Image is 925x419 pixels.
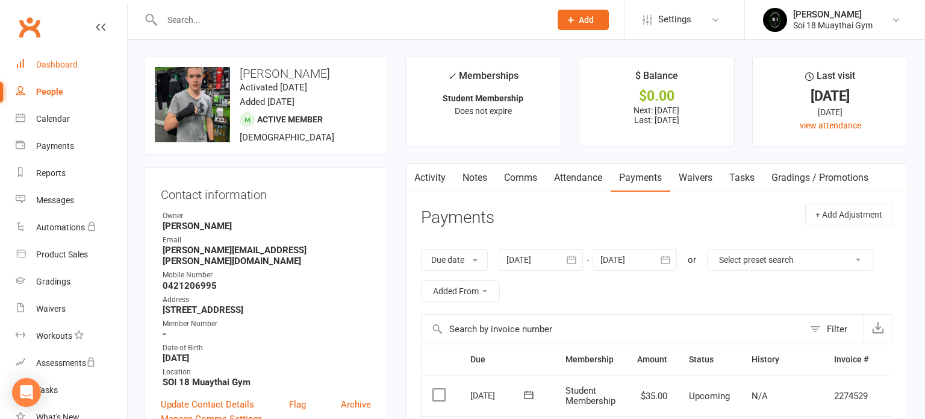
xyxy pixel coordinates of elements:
[36,87,63,96] div: People
[163,280,371,291] strong: 0421206995
[626,376,678,417] td: $35.00
[16,78,127,106] a: People
[240,82,307,93] time: Activated [DATE]
[36,331,72,341] div: Workouts
[257,115,323,124] span: Active member
[163,304,371,315] strong: [STREET_ADDRESS]
[289,397,306,412] a: Flag
[448,71,456,82] i: ✓
[163,221,371,232] strong: [PERSON_NAME]
[36,195,74,205] div: Messages
[341,397,371,412] a: Archive
[558,10,609,30] button: Add
[36,385,58,395] div: Tasks
[752,391,768,402] span: N/A
[36,222,85,232] div: Automations
[16,241,127,268] a: Product Sales
[635,68,678,90] div: $ Balance
[823,376,879,417] td: 2274529
[470,386,526,405] div: [DATE]
[555,344,626,375] th: Membership
[16,295,127,323] a: Waivers
[36,141,74,151] div: Payments
[14,12,45,42] a: Clubworx
[163,353,371,364] strong: [DATE]
[161,397,254,412] a: Update Contact Details
[16,106,127,133] a: Calendar
[16,323,127,350] a: Workouts
[496,164,546,192] a: Comms
[764,106,897,119] div: [DATE]
[16,160,127,187] a: Reports
[454,164,496,192] a: Notes
[36,250,88,259] div: Product Sales
[546,164,611,192] a: Attendance
[793,20,873,31] div: Soi 18 Muaythai Gym
[36,60,78,69] div: Dashboard
[823,344,879,375] th: Invoice #
[579,15,594,25] span: Add
[421,209,494,227] h3: Payments
[721,164,763,192] a: Tasks
[36,277,70,286] div: Gradings
[804,315,864,344] button: Filter
[163,235,371,246] div: Email
[163,269,371,281] div: Mobile Number
[36,358,96,368] div: Assessments
[678,344,741,375] th: Status
[805,204,892,225] button: + Add Adjustment
[658,6,691,33] span: Settings
[36,114,70,124] div: Calendar
[16,268,127,295] a: Gradings
[163,342,371,354] div: Date of Birth
[741,344,823,375] th: History
[16,51,127,78] a: Dashboard
[448,68,519,90] div: Memberships
[443,93,523,103] strong: Student Membership
[764,90,897,102] div: [DATE]
[800,121,861,130] a: view attendance
[590,106,723,125] p: Next: [DATE] Last: [DATE]
[163,329,371,339] strong: -
[163,245,371,266] strong: [PERSON_NAME][EMAIL_ADDRESS][PERSON_NAME][DOMAIN_NAME]
[12,378,41,407] div: Open Intercom Messenger
[16,133,127,160] a: Payments
[16,187,127,214] a: Messages
[422,315,804,344] input: Search by invoice number
[590,90,723,102] div: $0.00
[763,164,877,192] a: Gradings / Promotions
[155,67,377,80] h3: [PERSON_NAME]
[688,253,696,267] div: or
[16,377,127,404] a: Tasks
[155,67,230,142] img: image1754628571.png
[626,344,678,375] th: Amount
[163,377,371,388] strong: SOI 18 Muaythai Gym
[163,318,371,330] div: Member Number
[421,249,488,271] button: Due date
[565,385,615,406] span: Student Membership
[689,391,730,402] span: Upcoming
[805,68,855,90] div: Last visit
[459,344,555,375] th: Due
[240,96,294,107] time: Added [DATE]
[763,8,787,32] img: thumb_image1716960047.png
[670,164,721,192] a: Waivers
[16,350,127,377] a: Assessments
[16,214,127,241] a: Automations
[455,106,512,116] span: Does not expire
[421,280,500,302] button: Added From
[158,11,542,28] input: Search...
[163,367,371,378] div: Location
[793,9,873,20] div: [PERSON_NAME]
[36,168,66,178] div: Reports
[827,322,847,336] div: Filter
[163,294,371,306] div: Address
[406,164,454,192] a: Activity
[163,210,371,222] div: Owner
[161,183,371,201] h3: Contact information
[240,132,334,143] span: [DEMOGRAPHIC_DATA]
[36,304,66,313] div: Waivers
[611,164,670,192] a: Payments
